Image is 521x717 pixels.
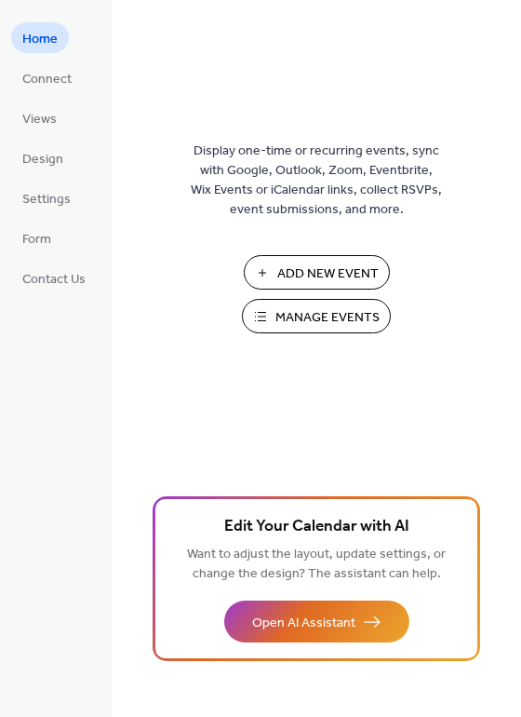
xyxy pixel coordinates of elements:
a: Views [11,102,68,133]
a: Contact Us [11,263,97,293]
span: Settings [22,190,71,210]
button: Manage Events [242,299,391,333]
span: Views [22,110,57,129]
span: Home [22,30,58,49]
span: Edit Your Calendar with AI [224,514,409,540]
a: Design [11,142,74,173]
button: Add New Event [244,255,390,290]
span: Manage Events [275,308,380,328]
span: Add New Event [277,264,379,284]
span: Design [22,150,63,169]
span: Contact Us [22,270,86,290]
span: Want to adjust the layout, update settings, or change the design? The assistant can help. [187,542,446,587]
a: Form [11,223,62,253]
button: Open AI Assistant [224,601,409,643]
a: Settings [11,183,82,213]
span: Connect [22,70,72,89]
span: Display one-time or recurring events, sync with Google, Outlook, Zoom, Eventbrite, Wix Events or ... [191,142,442,220]
a: Home [11,22,69,53]
a: Connect [11,62,83,93]
span: Form [22,230,51,250]
span: Open AI Assistant [252,614,355,633]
